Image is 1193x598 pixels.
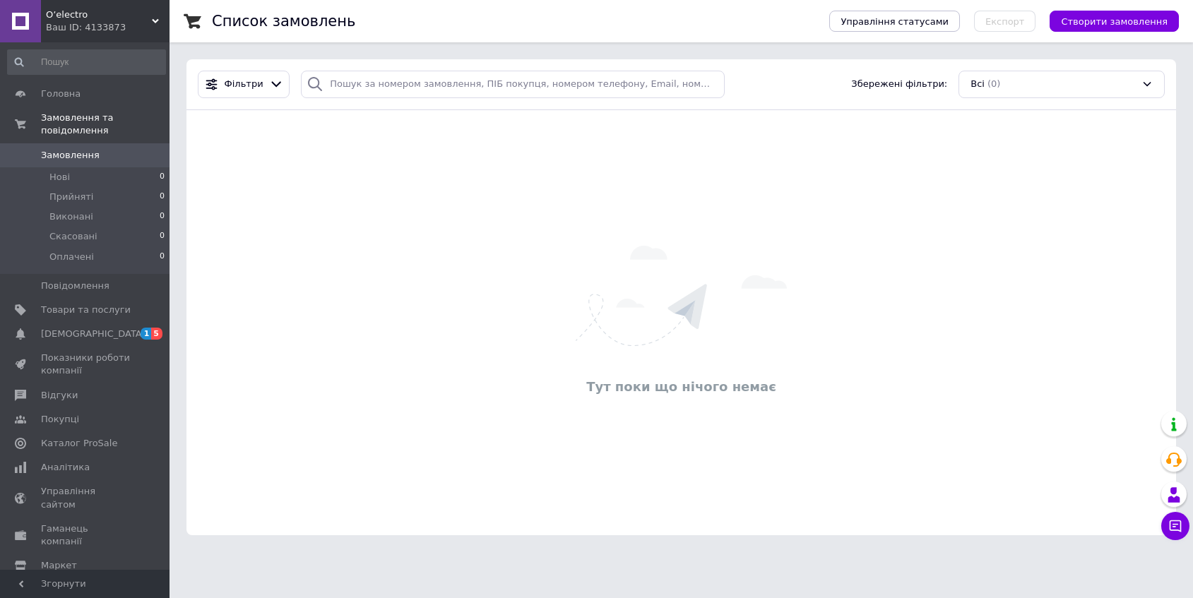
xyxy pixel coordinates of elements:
[225,78,263,91] span: Фільтри
[41,352,131,377] span: Показники роботи компанії
[987,78,1000,89] span: (0)
[49,230,97,243] span: Скасовані
[49,210,93,223] span: Виконані
[46,21,170,34] div: Ваш ID: 4133873
[41,461,90,474] span: Аналітика
[851,78,947,91] span: Збережені фільтри:
[141,328,152,340] span: 1
[841,16,949,27] span: Управління статусами
[49,251,94,263] span: Оплачені
[160,210,165,223] span: 0
[829,11,960,32] button: Управління статусами
[971,78,985,91] span: Всі
[46,8,152,21] span: Oʼelectro
[160,230,165,243] span: 0
[301,71,725,98] input: Пошук за номером замовлення, ПІБ покупця, номером телефону, Email, номером накладної
[160,191,165,203] span: 0
[160,251,165,263] span: 0
[41,304,131,316] span: Товари та послуги
[41,485,131,510] span: Управління сайтом
[151,328,162,340] span: 5
[49,171,70,184] span: Нові
[194,378,1169,395] div: Тут поки що нічого немає
[41,88,81,100] span: Головна
[1035,16,1179,26] a: Створити замовлення
[41,280,109,292] span: Повідомлення
[41,522,131,548] span: Гаманець компанії
[49,191,93,203] span: Прийняті
[41,413,79,426] span: Покупці
[160,171,165,184] span: 0
[41,389,78,402] span: Відгуки
[41,112,170,137] span: Замовлення та повідомлення
[41,328,146,340] span: [DEMOGRAPHIC_DATA]
[41,559,77,572] span: Маркет
[41,437,117,450] span: Каталог ProSale
[41,149,100,162] span: Замовлення
[212,13,355,30] h1: Список замовлень
[1161,512,1189,540] button: Чат з покупцем
[7,49,166,75] input: Пошук
[1061,16,1168,27] span: Створити замовлення
[1050,11,1179,32] button: Створити замовлення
